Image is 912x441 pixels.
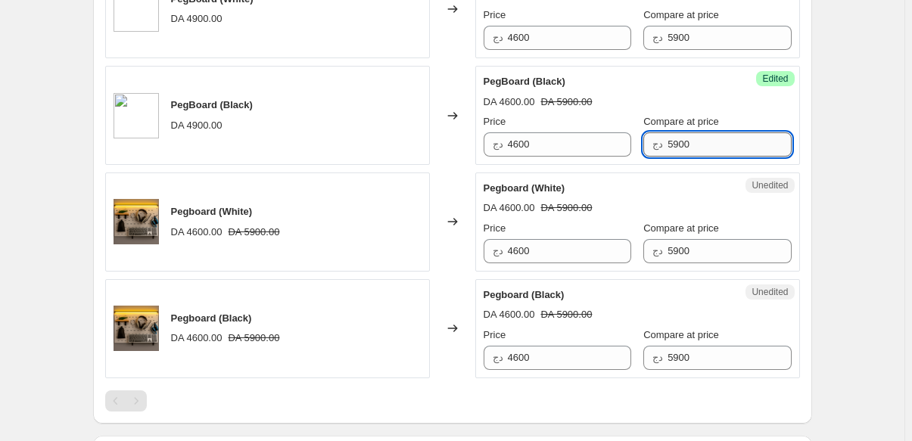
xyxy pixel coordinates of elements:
[484,9,506,20] span: Price
[540,95,592,110] strike: DA 5900.00
[652,352,663,363] span: دج
[484,116,506,127] span: Price
[171,99,253,110] span: PegBoard (Black)
[171,312,252,324] span: Pegboard (Black)
[652,32,663,43] span: دج
[114,306,159,351] img: Green_and_White_Organic_Products_Logo_1_80x.png
[484,76,565,87] span: PegBoard (Black)
[171,118,223,133] div: DA 4900.00
[493,245,503,256] span: دج
[484,289,565,300] span: Pegboard (Black)
[652,245,663,256] span: دج
[484,95,535,110] div: DA 4600.00
[643,329,719,340] span: Compare at price
[752,286,788,298] span: Unedited
[493,352,503,363] span: دج
[752,179,788,191] span: Unedited
[643,9,719,20] span: Compare at price
[484,200,535,216] div: DA 4600.00
[484,307,535,322] div: DA 4600.00
[171,225,223,240] div: DA 4600.00
[643,116,719,127] span: Compare at price
[652,138,663,150] span: دج
[114,199,159,244] img: Green_and_White_Organic_Products_Logo_1_80x.png
[493,138,503,150] span: دج
[228,225,279,240] strike: DA 5900.00
[643,222,719,234] span: Compare at price
[484,222,506,234] span: Price
[105,390,147,411] nav: Pagination
[484,182,565,194] span: Pegboard (White)
[484,329,506,340] span: Price
[762,73,788,85] span: Edited
[540,307,592,322] strike: DA 5900.00
[493,32,503,43] span: دج
[540,200,592,216] strike: DA 5900.00
[171,11,223,26] div: DA 4900.00
[114,93,159,138] img: Red_WhiteModernNewProductInstagramPost_80x.png
[171,331,223,346] div: DA 4600.00
[228,331,279,346] strike: DA 5900.00
[171,206,253,217] span: Pegboard (White)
